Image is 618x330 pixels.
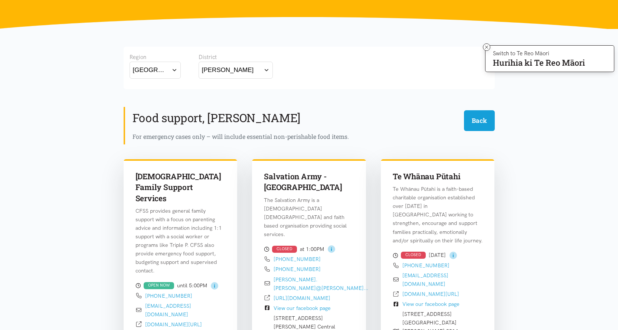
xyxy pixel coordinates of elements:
div: at 1:00PM [264,245,354,254]
button: Back [464,110,495,131]
p: Te Whānau Pūtahi is a faith-based charitable organisation established over [DATE] in [GEOGRAPHIC_... [393,185,483,245]
p: CFSS provides general family support with a focus on parenting advice and information including 1... [135,207,226,275]
div: For emergency cases only – will include essential non-perishable food items. [133,132,495,141]
a: [DOMAIN_NAME][URL] [402,291,459,297]
h3: Te Whānau Pūtahi [393,171,483,182]
div: [GEOGRAPHIC_DATA] [133,65,169,75]
h3: Salvation Army - [GEOGRAPHIC_DATA] [264,171,354,193]
div: CLOSED [272,246,297,253]
a: [PHONE_NUMBER] [274,266,321,272]
a: [DOMAIN_NAME][URL] [145,321,202,328]
p: The Salvation Army is a [DEMOGRAPHIC_DATA] [DEMOGRAPHIC_DATA] and faith based organisation provid... [264,196,354,239]
div: [PERSON_NAME] [202,65,254,75]
div: OPEN NOW [144,282,174,289]
a: [EMAIL_ADDRESS][DOMAIN_NAME] [402,272,448,287]
a: [PHONE_NUMBER] [402,262,449,269]
a: [EMAIL_ADDRESS][DOMAIN_NAME] [145,303,191,318]
h2: Food support, [PERSON_NAME] [133,110,301,126]
div: District [199,53,273,62]
div: CLOSED [401,252,426,259]
div: [DATE] [393,251,483,260]
a: [URL][DOMAIN_NAME] [274,295,330,301]
h3: [DEMOGRAPHIC_DATA] Family Support Services [135,171,226,204]
a: [PERSON_NAME].[PERSON_NAME]@[PERSON_NAME]... [274,276,368,291]
div: Region [130,53,181,62]
a: [PHONE_NUMBER] [145,293,192,299]
a: View our facebook page [274,305,331,311]
p: Hurihia ki Te Reo Māori [493,59,585,66]
div: until 5:00PM [135,281,226,290]
a: [PHONE_NUMBER] [274,256,321,262]
button: [PERSON_NAME] [199,62,273,78]
a: View our facebook page [402,301,460,307]
button: [GEOGRAPHIC_DATA] [130,62,181,78]
p: Switch to Te Reo Māori [493,51,585,56]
